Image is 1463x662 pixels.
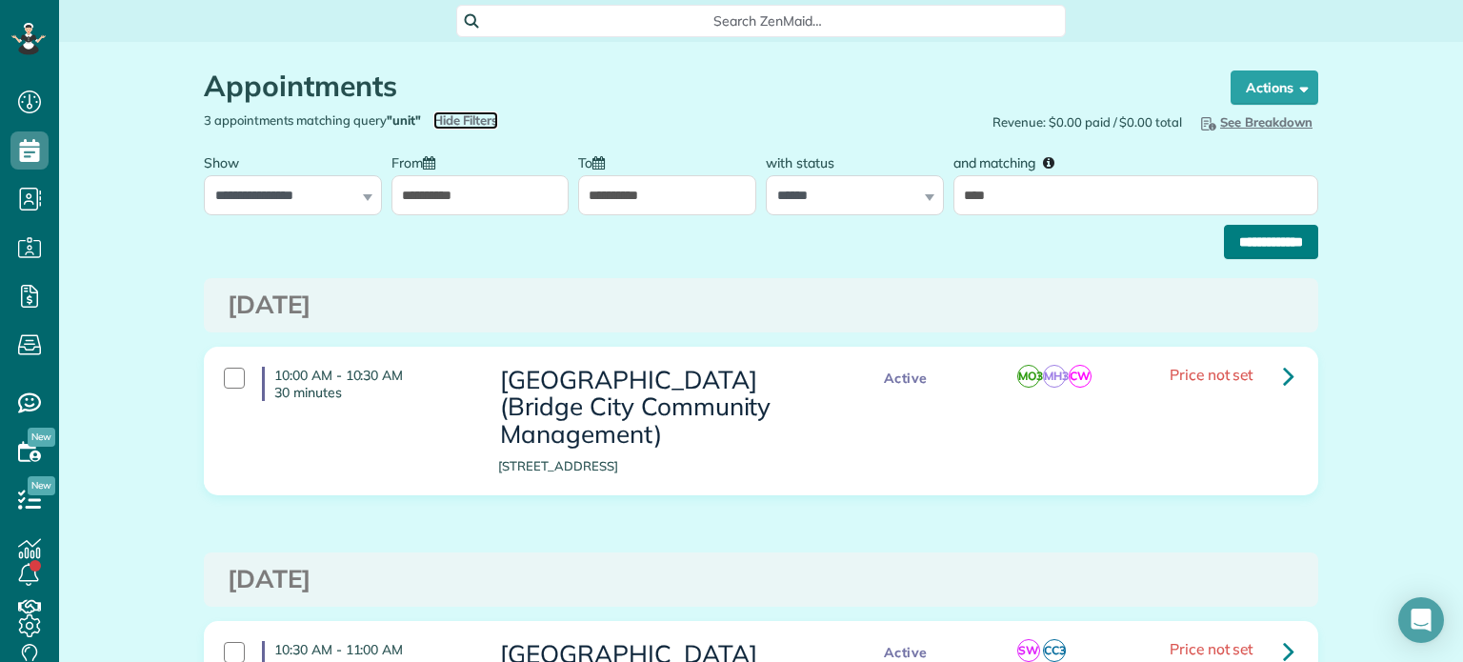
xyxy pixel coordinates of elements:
[498,457,835,475] p: [STREET_ADDRESS]
[1197,114,1313,130] span: See Breakdown
[953,144,1069,179] label: and matching
[874,367,937,391] span: Active
[578,144,614,179] label: To
[274,384,470,401] p: 30 minutes
[433,111,499,130] span: Hide Filters
[228,566,1294,593] h3: [DATE]
[28,428,55,447] span: New
[204,70,1194,102] h1: Appointments
[1043,639,1066,662] span: CC3
[228,291,1294,319] h3: [DATE]
[391,144,445,179] label: From
[1170,365,1253,384] span: Price not set
[1192,111,1318,132] button: See Breakdown
[28,476,55,495] span: New
[1017,639,1040,662] span: SW
[1398,597,1444,643] div: Open Intercom Messenger
[992,113,1182,131] span: Revenue: $0.00 paid / $0.00 total
[1043,365,1066,388] span: MH3
[1170,639,1253,658] span: Price not set
[498,367,835,449] h3: [GEOGRAPHIC_DATA] (Bridge City Community Management)
[433,112,499,128] a: Hide Filters
[387,112,421,128] strong: "unit"
[190,111,761,130] div: 3 appointments matching query
[262,367,470,401] h4: 10:00 AM - 10:30 AM
[1017,365,1040,388] span: MO3
[1069,365,1092,388] span: CW
[1231,70,1318,105] button: Actions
